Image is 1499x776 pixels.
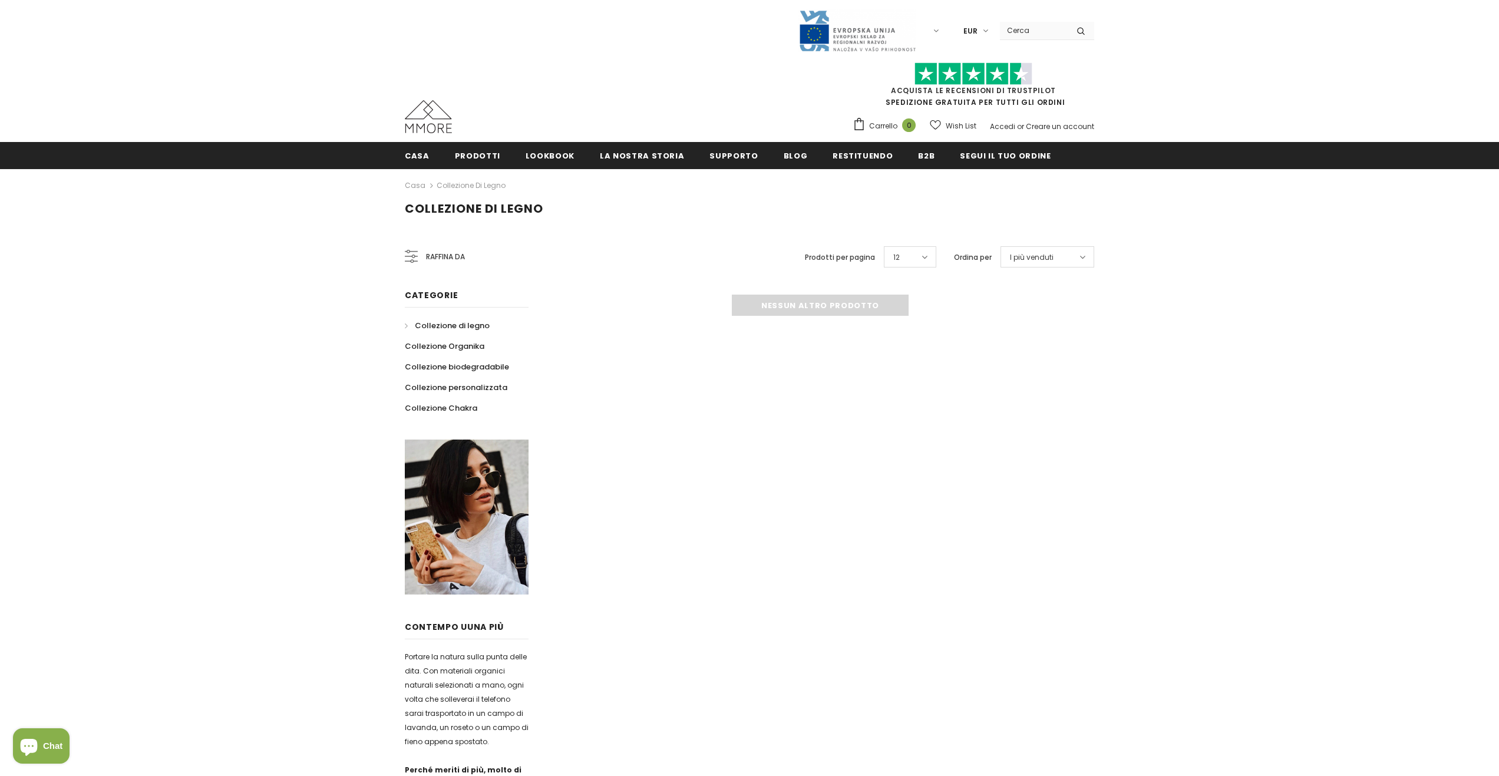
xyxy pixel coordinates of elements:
span: 0 [902,118,916,132]
span: Wish List [946,120,976,132]
span: Prodotti [455,150,500,161]
p: Portare la natura sulla punta delle dita. Con materiali organici naturali selezionati a mano, ogn... [405,650,529,749]
span: Collezione personalizzata [405,382,507,393]
span: Casa [405,150,430,161]
a: Casa [405,179,425,193]
span: SPEDIZIONE GRATUITA PER TUTTI GLI ORDINI [853,68,1094,107]
span: Carrello [869,120,897,132]
span: 12 [893,252,900,263]
span: Lookbook [526,150,574,161]
label: Prodotti per pagina [805,252,875,263]
a: Restituendo [833,142,893,169]
a: supporto [709,142,758,169]
img: Javni Razpis [798,9,916,52]
span: Categorie [405,289,458,301]
a: Carrello 0 [853,117,922,135]
span: Collezione Chakra [405,402,477,414]
a: Collezione biodegradabile [405,356,509,377]
a: Collezione di legno [437,180,506,190]
span: Restituendo [833,150,893,161]
span: contempo uUna più [405,621,504,633]
span: I più venduti [1010,252,1054,263]
span: B2B [918,150,935,161]
span: EUR [963,25,978,37]
span: or [1017,121,1024,131]
a: Blog [784,142,808,169]
input: Search Site [1000,22,1068,39]
a: B2B [918,142,935,169]
a: La nostra storia [600,142,684,169]
a: Collezione di legno [405,315,490,336]
a: Collezione personalizzata [405,377,507,398]
a: Collezione Organika [405,336,484,356]
span: La nostra storia [600,150,684,161]
img: Casi MMORE [405,100,452,133]
span: Segui il tuo ordine [960,150,1051,161]
span: Collezione di legno [415,320,490,331]
a: Prodotti [455,142,500,169]
label: Ordina per [954,252,992,263]
a: Segui il tuo ordine [960,142,1051,169]
span: Collezione biodegradabile [405,361,509,372]
img: Fidati di Pilot Stars [914,62,1032,85]
a: Casa [405,142,430,169]
a: Lookbook [526,142,574,169]
a: Collezione Chakra [405,398,477,418]
a: Acquista le recensioni di TrustPilot [891,85,1056,95]
a: Wish List [930,115,976,136]
span: Raffina da [426,250,465,263]
a: Javni Razpis [798,25,916,35]
span: Collezione Organika [405,341,484,352]
span: Blog [784,150,808,161]
inbox-online-store-chat: Shopify online store chat [9,728,73,767]
a: Creare un account [1026,121,1094,131]
a: Accedi [990,121,1015,131]
span: Collezione di legno [405,200,543,217]
span: supporto [709,150,758,161]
